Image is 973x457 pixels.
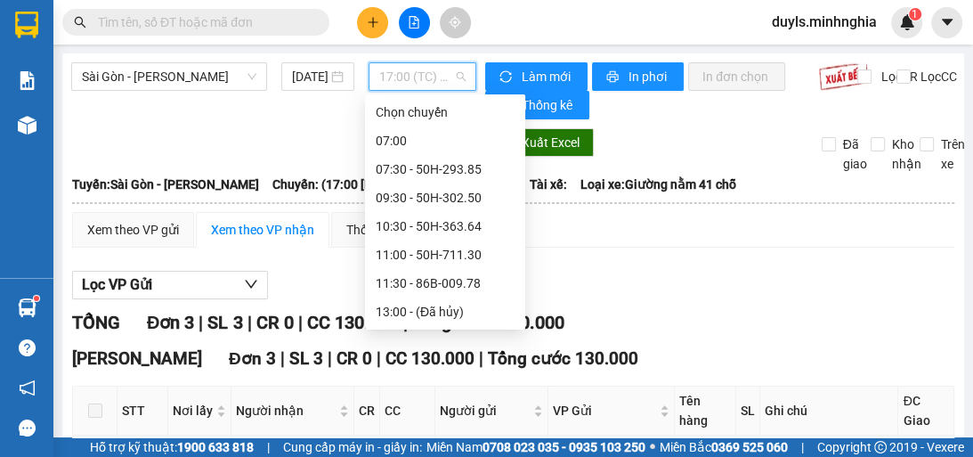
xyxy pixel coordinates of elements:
[522,133,580,152] span: Xuất Excel
[267,437,270,457] span: |
[650,444,655,451] span: ⚪️
[485,62,588,91] button: syncLàm mới
[485,91,589,119] button: bar-chartThống kê
[934,135,972,174] span: Trên xe
[297,312,302,333] span: |
[19,339,36,356] span: question-circle
[357,7,388,38] button: plus
[90,437,254,457] span: Hỗ trợ kỹ thuật:
[440,401,530,420] span: Người gửi
[377,348,381,369] span: |
[530,175,567,194] span: Tài xế:
[376,188,515,208] div: 09:30 - 50H-302.50
[292,67,328,86] input: 14/08/2025
[440,7,471,38] button: aim
[628,67,669,86] span: In phơi
[818,62,869,91] img: 9k=
[229,348,276,369] span: Đơn 3
[18,116,36,135] img: warehouse-icon
[580,175,736,194] span: Loại xe: Giường nằm 41 chỗ
[15,12,38,38] img: logo-vxr
[885,135,928,174] span: Kho nhận
[354,387,380,436] th: CR
[376,131,515,151] div: 07:00
[760,387,898,436] th: Ghi chú
[426,437,645,457] span: Miền Nam
[909,8,921,20] sup: 1
[82,273,152,296] span: Lọc VP Gửi
[244,277,258,291] span: down
[482,440,645,454] strong: 0708 023 035 - 0935 103 250
[173,401,213,420] span: Nơi lấy
[399,7,430,38] button: file-add
[74,16,86,29] span: search
[18,71,36,90] img: solution-icon
[98,12,308,32] input: Tìm tên, số ĐT hoặc mã đơn
[606,70,621,85] span: printer
[87,220,179,240] div: Xem theo VP gửi
[376,159,515,179] div: 07:30 - 50H-293.85
[522,67,573,86] span: Làm mới
[19,420,36,437] span: message
[346,220,397,240] div: Thống kê
[34,296,39,301] sup: 1
[379,63,466,90] span: 17:00 (TC) - 50H-368.19
[147,312,194,333] span: Đơn 3
[367,16,379,29] span: plus
[255,312,293,333] span: CR 0
[283,437,422,457] span: Cung cấp máy in - giấy in:
[72,348,202,369] span: [PERSON_NAME]
[660,437,788,457] span: Miền Bắc
[376,216,515,236] div: 10:30 - 50H-363.64
[874,67,920,86] span: Lọc CR
[758,11,891,33] span: duyls.minhnghia
[408,16,420,29] span: file-add
[939,14,955,30] span: caret-down
[289,348,323,369] span: SL 3
[688,62,785,91] button: In đơn chọn
[177,440,254,454] strong: 1900 633 818
[280,348,285,369] span: |
[82,63,256,90] span: Sài Gòn - Phan Rí
[380,387,435,436] th: CC
[328,348,332,369] span: |
[899,14,915,30] img: icon-new-feature
[118,387,168,436] th: STT
[592,62,684,91] button: printerIn phơi
[449,16,461,29] span: aim
[247,312,251,333] span: |
[211,220,314,240] div: Xem theo VP nhận
[913,67,960,86] span: Lọc CC
[479,348,483,369] span: |
[522,95,575,115] span: Thống kê
[912,8,918,20] span: 1
[72,177,259,192] b: Tuyến: Sài Gòn - [PERSON_NAME]
[488,348,638,369] span: Tổng cước 130.000
[18,298,36,317] img: warehouse-icon
[385,348,474,369] span: CC 130.000
[365,98,525,126] div: Chọn chuyến
[711,440,788,454] strong: 0369 525 060
[236,401,336,420] span: Người nhận
[874,441,887,453] span: copyright
[72,312,120,333] span: TỔNG
[376,273,515,293] div: 11:30 - 86B-009.78
[272,175,402,194] span: Chuyến: (17:00 [DATE])
[199,312,203,333] span: |
[376,245,515,265] div: 11:00 - 50H-711.30
[336,348,372,369] span: CR 0
[376,102,515,122] div: Chọn chuyến
[898,387,954,436] th: ĐC Giao
[488,128,594,157] button: downloadXuất Excel
[931,7,962,38] button: caret-down
[801,437,804,457] span: |
[499,70,515,85] span: sync
[836,135,874,174] span: Đã giao
[376,302,515,322] div: 13:00 - (Đã hủy)
[207,312,242,333] span: SL 3
[19,379,36,396] span: notification
[736,387,760,436] th: SL
[553,401,656,420] span: VP Gửi
[72,271,268,299] button: Lọc VP Gửi
[306,312,398,333] span: CC 130.000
